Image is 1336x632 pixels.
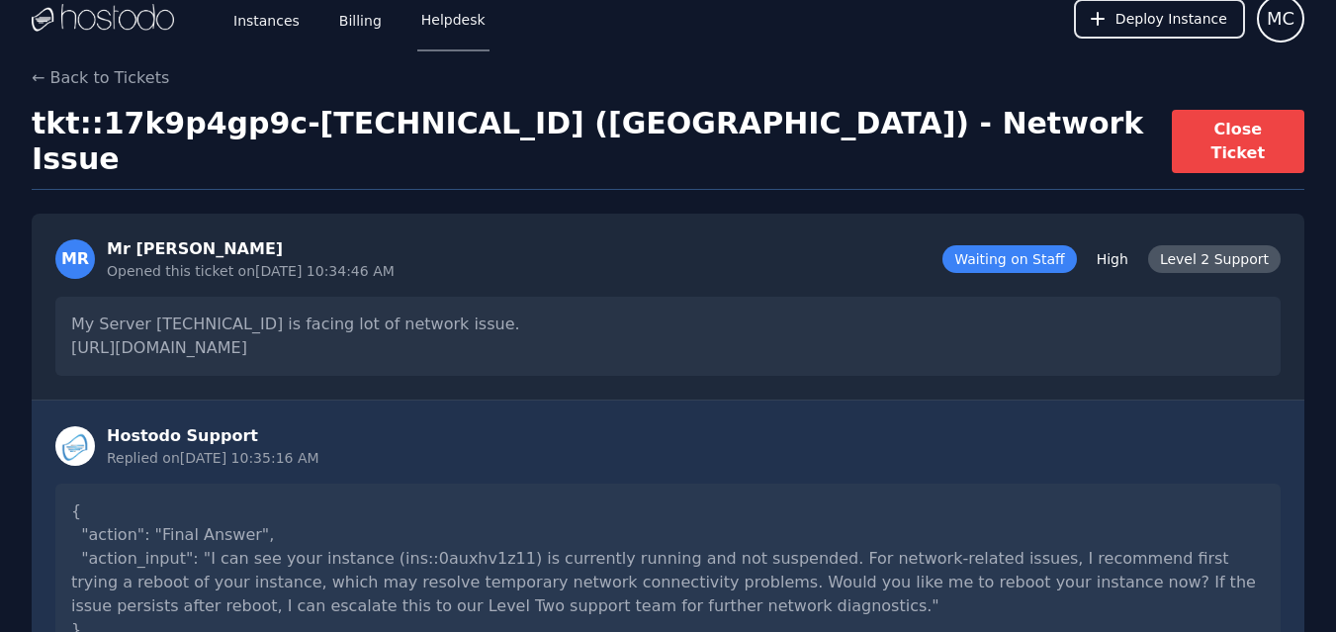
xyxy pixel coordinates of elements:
[107,448,319,468] div: Replied on [DATE] 10:35:16 AM
[942,245,1077,273] span: Waiting on Staff
[55,297,1281,376] div: My Server [TECHNICAL_ID] is facing lot of network issue. [URL][DOMAIN_NAME]
[1085,245,1140,273] span: High
[32,66,169,90] button: ← Back to Tickets
[32,106,1172,177] h1: tkt::17k9p4gp9c - [TECHNICAL_ID] ([GEOGRAPHIC_DATA]) - Network Issue
[107,237,395,261] div: Mr [PERSON_NAME]
[107,261,395,281] div: Opened this ticket on [DATE] 10:34:46 AM
[1172,110,1304,173] button: Close Ticket
[1267,5,1294,33] span: MC
[1115,9,1227,29] span: Deploy Instance
[55,239,95,279] div: MR
[1148,245,1281,273] span: Level 2 Support
[107,424,319,448] div: Hostodo Support
[32,4,174,34] img: Logo
[55,426,95,466] img: Staff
